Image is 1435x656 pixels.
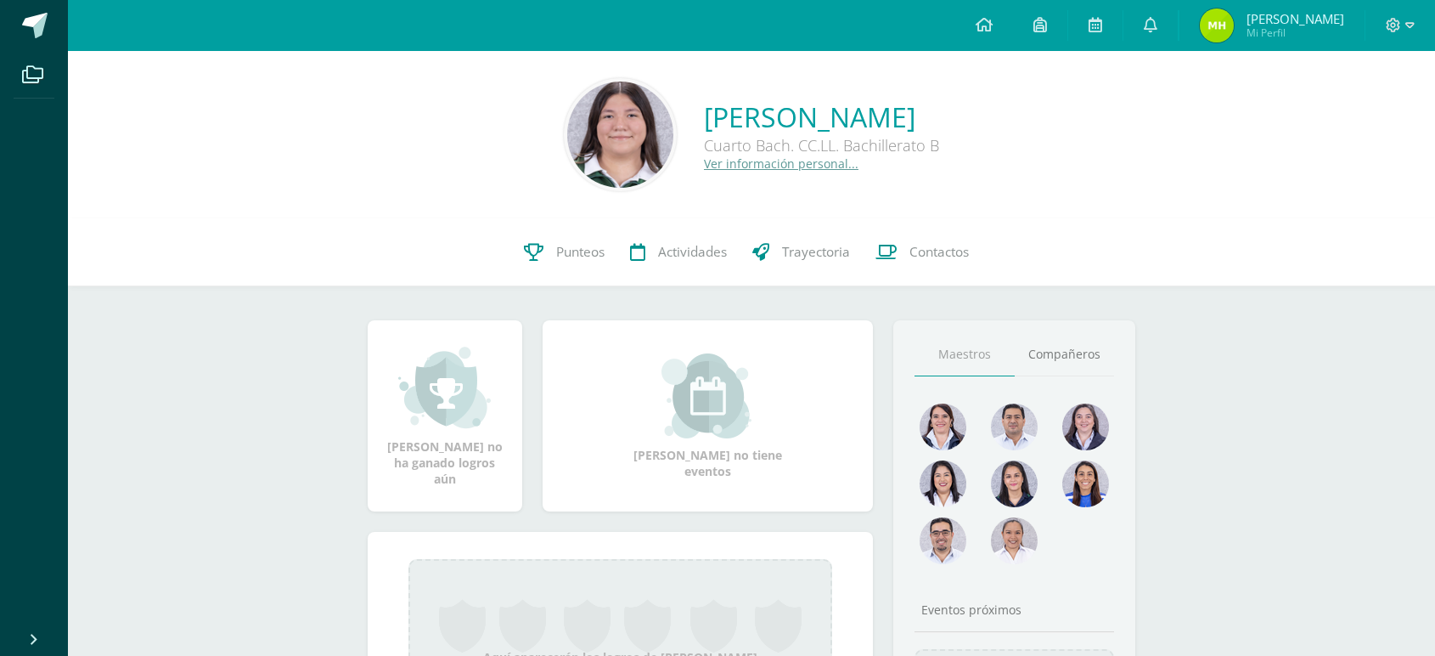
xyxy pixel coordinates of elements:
[920,517,966,564] img: c717c6dd901b269d3ae6ea341d867eaf.png
[991,517,1038,564] img: d869f4b24ccbd30dc0e31b0593f8f022.png
[661,353,754,438] img: event_small.png
[704,99,939,135] a: [PERSON_NAME]
[567,82,673,188] img: 9fbfe1e2871df12dc7015761f04cdb80.png
[920,461,966,507] img: 0580b9beee8b50b4e2a2441e05bb36d6.png
[1200,8,1234,42] img: 8cfee9302e94c67f695fad48b611364c.png
[914,333,1015,376] a: Maestros
[1062,461,1109,507] img: a5c04a697988ad129bdf05b8f922df21.png
[1246,25,1344,40] span: Mi Perfil
[617,218,740,286] a: Actividades
[909,243,969,261] span: Contactos
[914,602,1115,618] div: Eventos próximos
[991,461,1038,507] img: 6bc5668d4199ea03c0854e21131151f7.png
[385,345,505,487] div: [PERSON_NAME] no ha ganado logros aún
[704,135,939,156] div: Cuarto Bach. CC.LL. Bachillerato B
[1062,404,1109,450] img: c3579e79d07ed16708d7cededde04bff.png
[704,156,858,172] a: Ver información personal...
[863,218,982,286] a: Contactos
[511,218,617,286] a: Punteos
[920,404,966,450] img: 5b1461e84b32f3e9a12355c7ee942746.png
[1246,10,1344,27] span: [PERSON_NAME]
[1015,333,1115,376] a: Compañeros
[556,243,605,261] span: Punteos
[740,218,863,286] a: Trayectoria
[782,243,850,261] span: Trayectoria
[991,404,1038,450] img: 9a0812c6f881ddad7942b4244ed4a083.png
[398,345,491,430] img: achievement_small.png
[658,243,727,261] span: Actividades
[622,353,792,479] div: [PERSON_NAME] no tiene eventos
